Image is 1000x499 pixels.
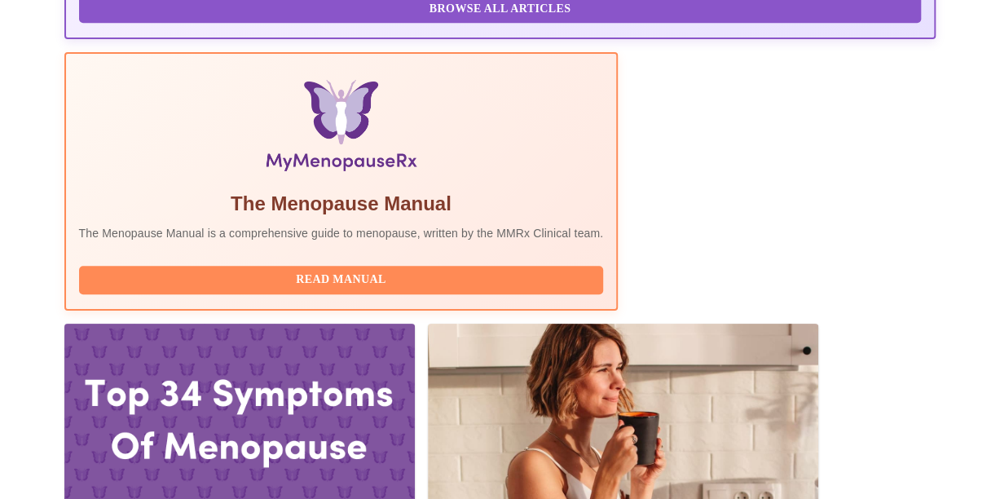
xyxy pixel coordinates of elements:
[79,225,604,241] p: The Menopause Manual is a comprehensive guide to menopause, written by the MMRx Clinical team.
[79,191,604,217] h5: The Menopause Manual
[79,1,926,15] a: Browse All Articles
[79,272,608,285] a: Read Manual
[79,266,604,294] button: Read Manual
[95,270,588,290] span: Read Manual
[162,80,520,178] img: Menopause Manual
